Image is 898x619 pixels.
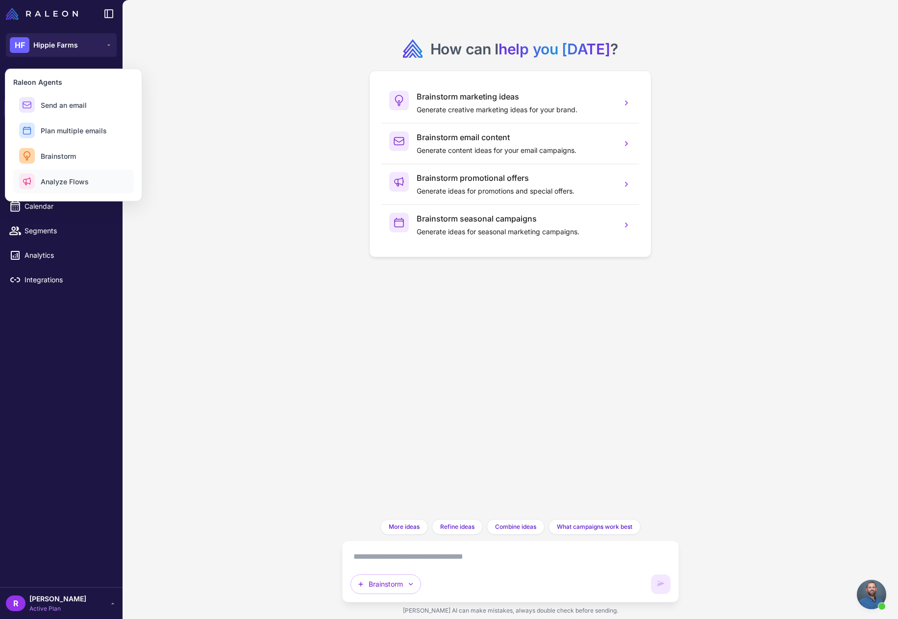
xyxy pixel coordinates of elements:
div: [PERSON_NAME] AI can make mistakes, always double check before sending. [342,602,679,619]
h2: How can I ? [430,39,618,59]
p: Generate creative marketing ideas for your brand. [417,104,614,115]
p: Generate content ideas for your email campaigns. [417,145,614,156]
div: R [6,595,25,611]
h3: Brainstorm seasonal campaigns [417,213,614,224]
div: Open chat [857,580,886,609]
a: Raleon Logo [6,8,82,20]
span: Analyze Flows [41,176,89,187]
button: Plan multiple emails [13,119,134,142]
a: Integrations [4,270,119,290]
span: help you [DATE] [499,40,610,58]
a: Email Design [4,147,119,168]
span: What campaigns work best [557,522,632,531]
h3: Brainstorm email content [417,131,614,143]
p: Generate ideas for seasonal marketing campaigns. [417,226,614,237]
button: HFHippie Farms [6,33,117,57]
span: Refine ideas [440,522,474,531]
span: Combine ideas [495,522,536,531]
span: Brainstorm [41,151,76,161]
span: More ideas [389,522,420,531]
button: More ideas [380,519,428,535]
p: Generate ideas for promotions and special offers. [417,186,614,197]
a: Knowledge [4,123,119,143]
button: Refine ideas [432,519,483,535]
a: Analytics [4,245,119,266]
button: What campaigns work best [549,519,641,535]
button: Combine ideas [487,519,545,535]
span: Hippie Farms [33,40,78,50]
a: Calendar [4,196,119,217]
button: Brainstorm [350,574,421,594]
button: Send an email [13,93,134,117]
a: Segments [4,221,119,241]
h3: Brainstorm promotional offers [417,172,614,184]
a: Campaigns [4,172,119,192]
span: Analytics [25,250,111,261]
div: HF [10,37,29,53]
a: Chats [4,98,119,119]
img: Raleon Logo [6,8,78,20]
span: Active Plan [29,604,86,613]
span: Send an email [41,100,87,110]
span: Integrations [25,274,111,285]
span: Calendar [25,201,111,212]
span: [PERSON_NAME] [29,594,86,604]
button: Analyze Flows [13,170,134,193]
span: Plan multiple emails [41,125,107,136]
h3: Raleon Agents [13,77,134,87]
button: Brainstorm [13,144,134,168]
span: Segments [25,225,111,236]
h3: Brainstorm marketing ideas [417,91,614,102]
